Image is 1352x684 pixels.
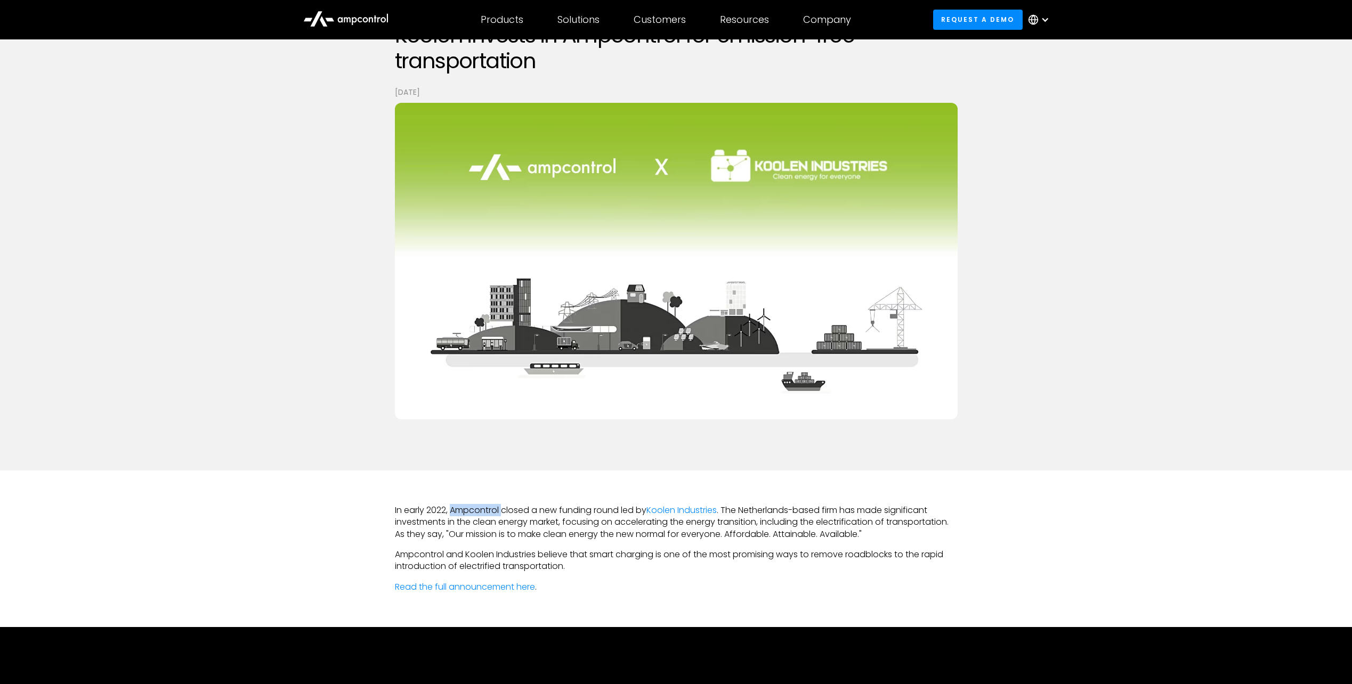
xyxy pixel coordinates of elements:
div: Company [803,14,851,26]
div: Resources [720,14,769,26]
p: [DATE] [395,86,958,98]
h1: Koolen invests in Ampcontrol for emission-free transportation [395,22,958,74]
div: Solutions [557,14,600,26]
a: Read the full announcement here [395,581,535,593]
div: Customers [634,14,686,26]
div: Products [481,14,523,26]
p: . [395,581,958,593]
a: Request a demo [933,10,1023,29]
p: Ampcontrol and Koolen Industries believe that smart charging is one of the most promising ways to... [395,549,958,573]
a: Koolen Industries [646,504,717,516]
p: In early 2022, Ampcontrol closed a new funding round led by . The Netherlands-based firm has made... [395,504,958,540]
